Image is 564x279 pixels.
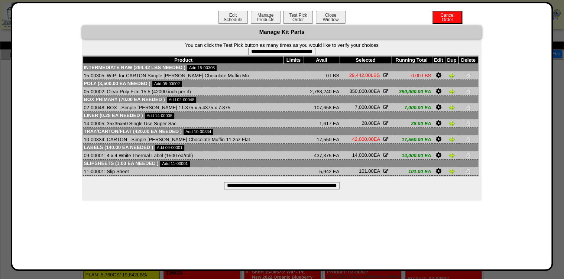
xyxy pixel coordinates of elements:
td: 7,000.00 EA [391,103,432,112]
td: 17,550 EA [303,135,340,144]
img: Delete Item [465,72,471,78]
img: Delete Item [465,168,471,174]
th: Delete [458,56,478,64]
div: Manage Kit Parts [82,26,482,39]
span: EA [359,168,380,174]
span: 42,000.00 [352,136,374,142]
a: Add 02-00048 [167,97,196,103]
img: Delete Item [465,88,471,94]
td: Tray/Carton/Flat (420.00 EA needed ) [83,128,478,135]
img: Duplicate Item [449,120,455,126]
td: Box Primary (70.00 EA needed ) [83,96,478,103]
a: Add 09-00001 [155,145,184,151]
button: EditSchedule [218,11,248,24]
span: LBS [349,72,380,78]
td: 350,000.00 EA [391,87,432,96]
span: 28.00 [362,120,374,126]
td: 0 LBS [303,71,340,80]
span: EA [349,88,380,94]
td: 10-00334: CARTON - Simple [PERSON_NAME] Chocolate Muffin 11.2oz Flat [83,135,284,144]
td: 1,617 EA [303,119,340,128]
span: 7,000.00 [355,104,374,110]
img: Duplicate Item [449,152,455,158]
th: Avail [303,56,340,64]
a: Add 15-00305 [187,65,217,71]
img: Duplicate Item [449,168,455,174]
td: 15-00305: WIP- for CARTON Simple [PERSON_NAME] Chocolate Muffin Mix [83,71,284,80]
td: Intermediate Raw (294.42 LBS needed ) [83,64,478,71]
img: Delete Item [465,136,471,142]
th: Product [83,56,284,64]
span: 29,442.00 [349,72,371,78]
td: 5,942 EA [303,167,340,176]
th: Selected [340,56,391,64]
img: Duplicate Item [449,104,455,110]
td: 09-00001: 4 x 4 White Thermal Label (1500 ea/roll) [83,151,284,160]
th: Edit [432,56,445,64]
td: 02-00048: BOX - Simple [PERSON_NAME] 11.375 x 5.4375 x 7.875 [83,103,284,112]
button: Test PickOrder [283,11,313,24]
td: Liner (0.28 EA needed ) [83,112,478,119]
td: 28.00 EA [391,119,432,128]
td: Poly (3,500.00 EA needed ) [83,80,478,87]
td: 05-00002: Clear Poly Film 15.5 (42000 inch per rl) [83,87,284,96]
span: 14,000.00 [352,152,374,158]
td: 11-00001: Slip Sheet [83,167,284,176]
td: 14-00005: 35x35x50 Single Use Super Sac [83,119,284,128]
th: Running Total [391,56,432,64]
span: EA [352,136,380,142]
td: Labels (140.00 EA needed ) [83,144,478,151]
a: Add 05-00002 [152,81,182,87]
button: CloseWindow [316,11,346,24]
td: 101.00 EA [391,167,432,176]
span: 101.00 [359,168,374,174]
form: You can click the Test Pick button as many times as you would like to verify your choices [82,42,482,55]
td: 17,550.00 EA [391,135,432,144]
a: Add 10-00334 [184,129,213,135]
a: Add 14-00005 [145,113,174,119]
td: 14,000.00 EA [391,151,432,160]
td: Slipsheets (1.00 EA needed ) [83,160,478,167]
img: Duplicate Item [449,136,455,142]
td: 0.00 LBS [391,71,432,80]
span: EA [362,120,380,126]
button: ManageProducts [251,11,281,24]
th: Limits [284,56,303,64]
button: CancelOrder [432,11,462,24]
th: Dup [445,56,458,64]
img: Delete Item [465,152,471,158]
span: EA [352,152,380,158]
a: CloseWindow [315,17,346,22]
td: 437,375 EA [303,151,340,160]
img: Delete Item [465,104,471,110]
span: 350,000.00 [349,88,373,94]
td: 107,658 EA [303,103,340,112]
img: Duplicate Item [449,88,455,94]
a: Add 11-00001 [160,161,189,167]
img: Delete Item [465,120,471,126]
img: Duplicate Item [449,72,455,78]
span: EA [355,104,380,110]
td: 2,788,240 EA [303,87,340,96]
